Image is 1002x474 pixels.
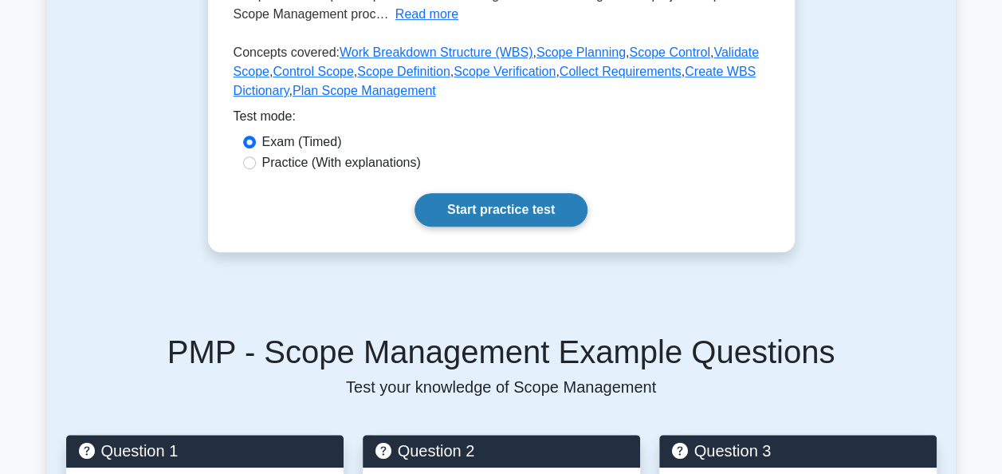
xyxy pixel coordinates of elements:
[357,65,450,78] a: Scope Definition
[536,45,626,59] a: Scope Planning
[454,65,556,78] a: Scope Verification
[79,441,331,460] h5: Question 1
[262,153,421,172] label: Practice (With explanations)
[629,45,709,59] a: Scope Control
[395,5,458,24] button: Read more
[293,84,436,97] a: Plan Scope Management
[234,43,769,107] p: Concepts covered: , , , , , , , , ,
[273,65,353,78] a: Control Scope
[262,132,342,152] label: Exam (Timed)
[66,377,937,397] p: Test your knowledge of Scope Management
[340,45,532,59] a: Work Breakdown Structure (WBS)
[560,65,682,78] a: Collect Requirements
[415,193,587,227] a: Start practice test
[234,107,769,132] div: Test mode:
[375,441,627,460] h5: Question 2
[66,333,937,371] h5: PMP - Scope Management Example Questions
[672,441,924,460] h5: Question 3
